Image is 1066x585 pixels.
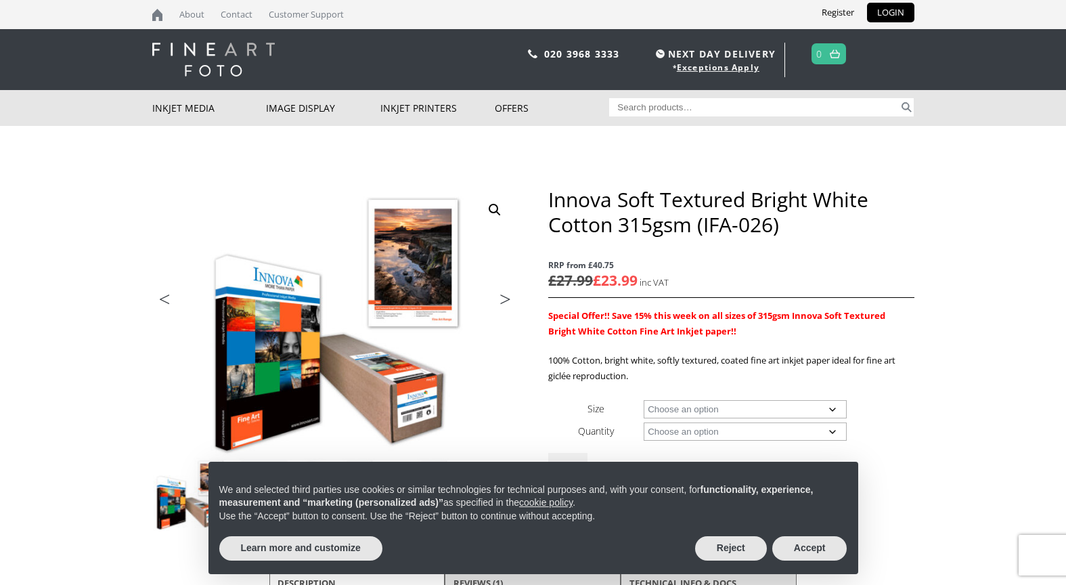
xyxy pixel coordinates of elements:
a: LOGIN [867,3,914,22]
img: Innova Soft Textured Bright White Cotton 315gsm (IFA-026) [153,458,226,531]
bdi: 27.99 [548,271,593,290]
button: Accept [772,536,847,561]
a: Image Display [266,90,380,126]
img: time.svg [656,49,665,58]
button: Reject [695,536,767,561]
img: basket.svg [830,49,840,58]
span: £ [548,271,556,290]
button: Search [899,98,914,116]
a: 020 3968 3333 [544,47,620,60]
p: 100% Cotton, bright white, softly textured, coated fine art inkjet paper ideal for fine art giclé... [548,353,914,384]
label: Size [587,402,604,415]
bdi: 23.99 [593,271,638,290]
img: logo-white.svg [152,43,275,77]
a: cookie policy [519,497,573,508]
strong: Special Offer!! Save 15% this week on all sizes of 315gsm Innova Soft Textured Bright White Cotto... [548,309,885,337]
a: Inkjet Printers [380,90,495,126]
h1: Innova Soft Textured Bright White Cotton 315gsm (IFA-026) [548,187,914,237]
img: Innova Soft Textured Bright White Cotton 315gsm (IFA-026) [152,187,518,457]
span: NEXT DAY DELIVERY [652,46,776,62]
a: Inkjet Media [152,90,267,126]
a: 0 [816,44,822,64]
label: Quantity [578,425,614,437]
button: Learn more and customize [219,536,382,561]
img: phone.svg [528,49,537,58]
a: Exceptions Apply [677,62,759,73]
p: We and selected third parties use cookies or similar technologies for technical purposes and, wit... [219,483,847,510]
a: View full-screen image gallery [483,198,507,222]
div: Notice [198,451,869,585]
span: £ [593,271,601,290]
a: Register [812,3,864,22]
a: Offers [495,90,609,126]
strong: functionality, experience, measurement and “marketing (personalized ads)” [219,484,814,508]
p: Use the “Accept” button to consent. Use the “Reject” button to continue without accepting. [219,510,847,523]
span: RRP from £40.75 [548,257,914,273]
input: Search products… [609,98,899,116]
